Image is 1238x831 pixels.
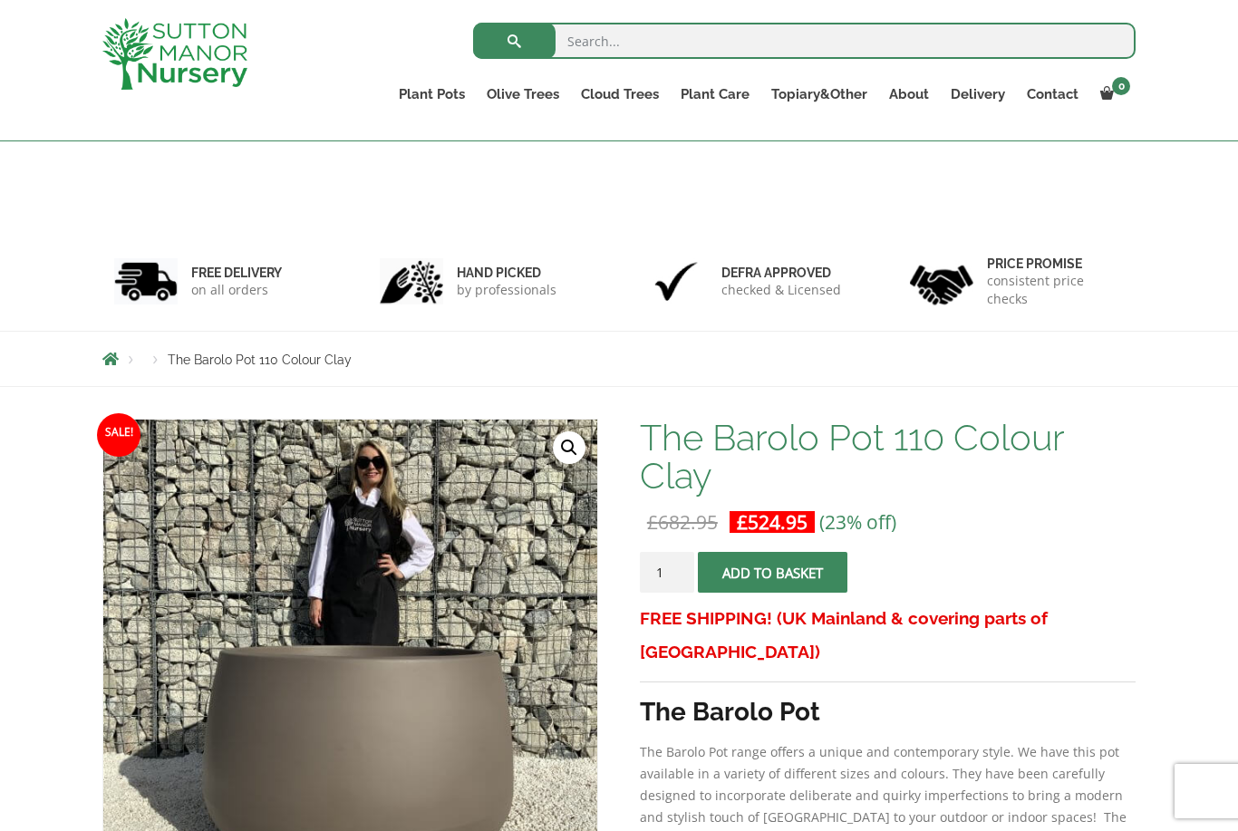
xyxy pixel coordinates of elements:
[1016,82,1089,107] a: Contact
[640,602,1136,669] h3: FREE SHIPPING! (UK Mainland & covering parts of [GEOGRAPHIC_DATA])
[878,82,940,107] a: About
[644,258,708,304] img: 3.jpg
[476,82,570,107] a: Olive Trees
[640,552,694,593] input: Product quantity
[670,82,760,107] a: Plant Care
[388,82,476,107] a: Plant Pots
[457,281,556,299] p: by professionals
[640,419,1136,495] h1: The Barolo Pot 110 Colour Clay
[737,509,808,535] bdi: 524.95
[940,82,1016,107] a: Delivery
[380,258,443,304] img: 2.jpg
[819,509,896,535] span: (23% off)
[647,509,658,535] span: £
[168,353,352,367] span: The Barolo Pot 110 Colour Clay
[191,265,282,281] h6: FREE DELIVERY
[553,431,585,464] a: View full-screen image gallery
[570,82,670,107] a: Cloud Trees
[102,352,1136,366] nav: Breadcrumbs
[640,697,820,727] strong: The Barolo Pot
[1112,77,1130,95] span: 0
[647,509,718,535] bdi: 682.95
[698,552,847,593] button: Add to basket
[987,256,1125,272] h6: Price promise
[721,281,841,299] p: checked & Licensed
[473,23,1136,59] input: Search...
[760,82,878,107] a: Topiary&Other
[1089,82,1136,107] a: 0
[97,413,140,457] span: Sale!
[987,272,1125,308] p: consistent price checks
[910,254,973,309] img: 4.jpg
[737,509,748,535] span: £
[721,265,841,281] h6: Defra approved
[457,265,556,281] h6: hand picked
[102,18,247,90] img: logo
[114,258,178,304] img: 1.jpg
[191,281,282,299] p: on all orders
